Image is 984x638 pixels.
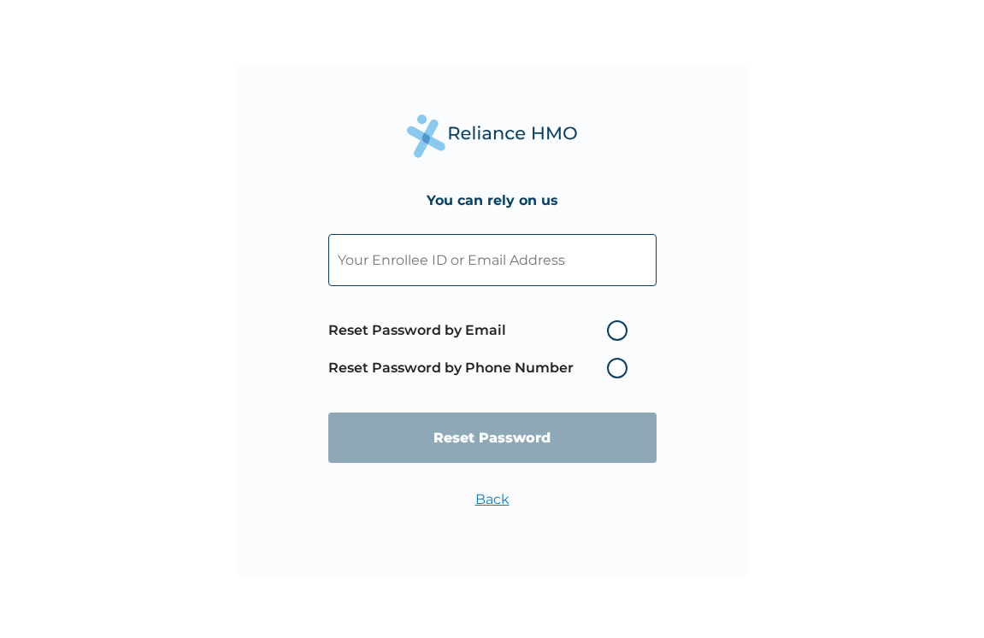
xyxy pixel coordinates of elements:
input: Your Enrollee ID or Email Address [328,234,657,286]
h4: You can rely on us [427,192,558,208]
label: Reset Password by Email [328,320,636,341]
a: Back [475,491,510,507]
span: Password reset method [328,312,636,387]
input: Reset Password [328,413,657,463]
img: Reliance Health's Logo [407,114,578,158]
label: Reset Password by Phone Number [328,358,636,378]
